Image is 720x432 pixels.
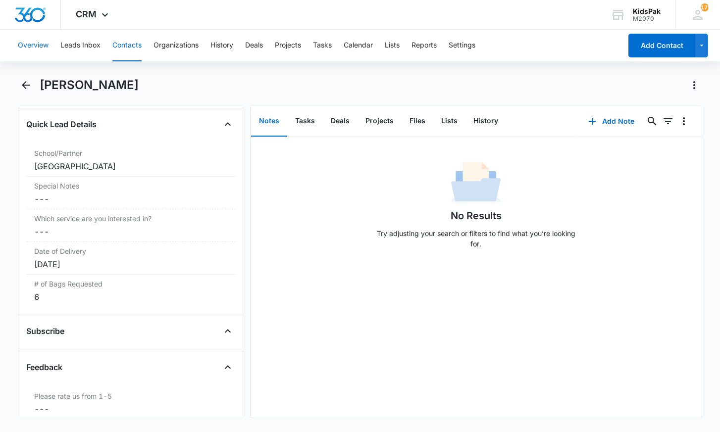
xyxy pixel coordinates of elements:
[34,193,227,205] dd: ---
[40,78,139,93] h1: [PERSON_NAME]
[701,3,709,11] span: 175
[34,181,227,191] label: Special Notes
[34,246,227,256] label: Date of Delivery
[34,148,227,158] label: School/Partner
[701,3,709,11] div: notifications count
[344,30,373,61] button: Calendar
[411,30,437,61] button: Reports
[26,387,235,420] div: Please rate us from 1-5---
[34,291,227,303] div: 6
[275,30,301,61] button: Projects
[26,361,62,373] h4: Feedback
[323,106,358,137] button: Deals
[34,160,227,172] div: [GEOGRAPHIC_DATA]
[433,106,465,137] button: Lists
[18,77,33,93] button: Back
[154,30,199,61] button: Organizations
[372,228,580,249] p: Try adjusting your search or filters to find what you’re looking for.
[628,34,695,57] button: Add Contact
[686,77,702,93] button: Actions
[449,30,475,61] button: Settings
[633,15,661,22] div: account id
[26,209,235,242] div: Which service are you interested in?---
[210,30,233,61] button: History
[34,226,227,238] dd: ---
[26,177,235,209] div: Special Notes---
[358,106,402,137] button: Projects
[34,279,227,289] label: # of Bags Requested
[644,113,660,129] button: Search...
[34,391,227,401] label: Please rate us from 1-5
[465,106,506,137] button: History
[60,30,101,61] button: Leads Inbox
[402,106,433,137] button: Files
[578,109,644,133] button: Add Note
[676,113,692,129] button: Overflow Menu
[34,258,227,270] div: [DATE]
[34,213,227,224] label: Which service are you interested in?
[633,7,661,15] div: account name
[26,118,97,130] h4: Quick Lead Details
[287,106,323,137] button: Tasks
[76,9,97,19] span: CRM
[245,30,263,61] button: Deals
[220,116,236,132] button: Close
[251,106,287,137] button: Notes
[112,30,142,61] button: Contacts
[34,403,227,415] dd: ---
[26,325,64,337] h4: Subscribe
[385,30,400,61] button: Lists
[220,359,236,375] button: Close
[26,242,235,275] div: Date of Delivery[DATE]
[451,208,502,223] h1: No Results
[220,323,236,339] button: Close
[451,159,501,208] img: No Data
[313,30,332,61] button: Tasks
[660,113,676,129] button: Filters
[26,144,235,177] div: School/Partner[GEOGRAPHIC_DATA]
[26,275,235,307] div: # of Bags Requested6
[18,30,49,61] button: Overview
